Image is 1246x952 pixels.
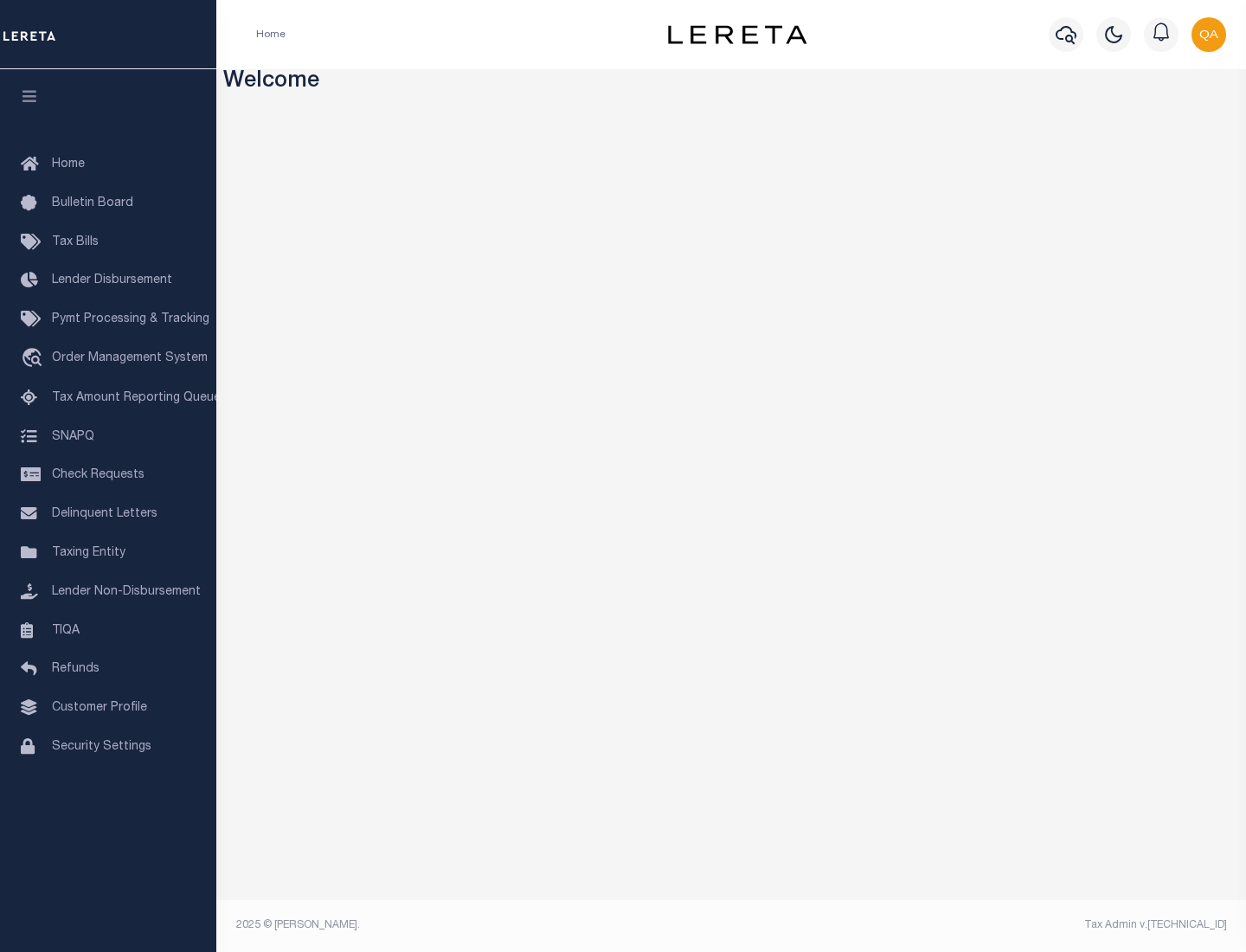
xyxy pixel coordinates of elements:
span: Pymt Processing & Tracking [52,313,209,325]
span: Bulletin Board [52,197,133,209]
span: TIQA [52,624,80,636]
span: Tax Amount Reporting Queue [52,392,221,404]
span: Customer Profile [52,702,147,714]
img: svg+xml;base64,PHN2ZyB4bWxucz0iaHR0cDovL3d3dy53My5vcmcvMjAwMC9zdmciIHBvaW50ZXItZXZlbnRzPSJub25lIi... [1191,17,1226,52]
h3: Welcome [223,69,1240,96]
span: Lender Non-Disbursement [52,586,201,598]
span: Refunds [52,663,100,675]
span: Taxing Entity [52,547,125,559]
span: Home [52,158,85,170]
span: SNAPQ [52,430,94,442]
span: Order Management System [52,352,208,364]
i: travel_explore [21,348,48,370]
span: Check Requests [52,469,145,481]
span: Lender Disbursement [52,274,172,286]
div: 2025 © [PERSON_NAME]. [223,917,732,933]
div: Tax Admin v.[TECHNICAL_ID] [744,917,1227,933]
span: Delinquent Letters [52,508,157,520]
span: Security Settings [52,741,151,753]
img: logo-dark.svg [668,25,806,44]
span: Tax Bills [52,236,99,248]
li: Home [256,27,286,42]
